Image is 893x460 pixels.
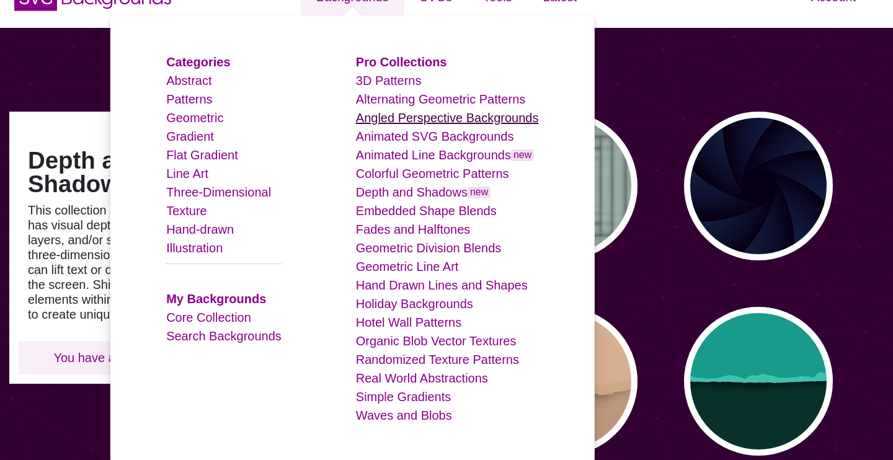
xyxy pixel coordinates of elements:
p: You have access. Enjoy! [28,350,214,365]
a: Alternating Geometric Patterns [356,92,525,106]
p: This collection of SVG designs has visual depth through shading, layers, and/or shadows. Using a ... [28,203,214,322]
a: My Backgrounds [166,292,266,306]
a: Hand Drawn Lines and Shapes [356,278,528,292]
a: Illustration [166,241,223,255]
a: Embedded Shape Blends [356,204,497,218]
a: Abstract [166,74,211,87]
a: Fades and Halftones [356,223,471,236]
a: Depth and Shadowsnew [356,185,491,199]
a: Three-Dimensional [166,185,271,199]
a: Animated Line Backgroundsnew [356,148,535,162]
a: Hand-drawn [166,223,234,236]
a: Geometric Division Blends [356,241,502,255]
a: Categories [166,55,230,69]
a: Pro Collections [356,55,447,69]
a: Colorful Geometric Patterns [356,167,509,180]
button: green wallpaper tear effect [684,307,833,456]
a: Organic Blob Vector Textures [356,334,517,348]
span: new [511,149,534,161]
button: 3d aperture background [684,112,833,260]
a: Search Backgrounds [166,329,282,343]
a: Flat Gradient [166,148,238,162]
a: Animated SVG Backgrounds [356,130,514,143]
a: Simple Gradients [356,390,451,404]
a: 3D Patterns [356,74,422,87]
a: Randomized Texture Patterns [356,353,519,366]
a: Waves and Blobs [356,409,452,422]
a: Real World Abstractions [356,371,488,385]
a: Geometric Line Art [356,260,459,273]
a: Texture [166,204,207,218]
span: new [468,187,491,198]
a: Holiday Backgrounds [356,297,473,311]
a: Line Art [166,167,208,180]
a: Geometric [166,111,223,125]
h1: Depth and Shadows [28,149,214,197]
a: Angled Perspective Backgrounds [356,111,539,125]
a: Core Collection [166,311,251,324]
a: Gradient [166,130,214,143]
a: Hotel Wall Patterns [356,316,461,329]
a: Patterns [166,92,212,106]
